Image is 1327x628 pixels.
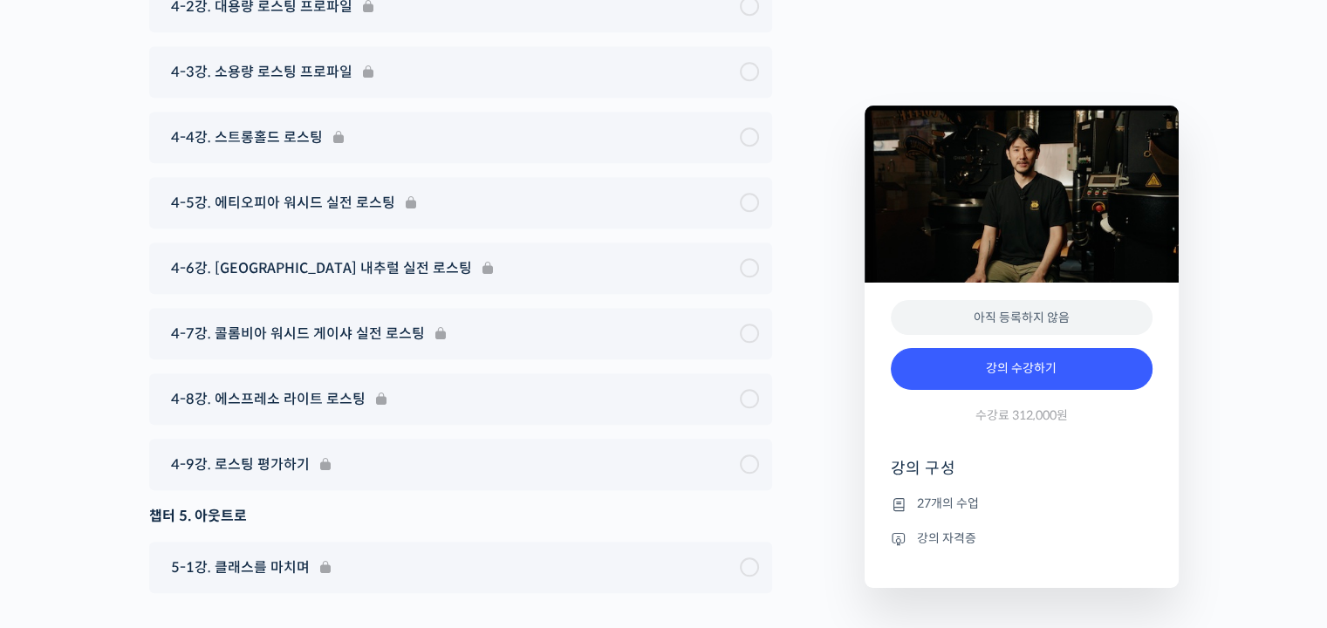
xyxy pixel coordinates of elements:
[975,407,1068,424] span: 수강료 312,000원
[115,483,225,527] a: 대화
[891,494,1153,515] li: 27개의 수업
[891,458,1153,493] h4: 강의 구성
[270,509,291,523] span: 설정
[891,528,1153,549] li: 강의 자격증
[225,483,335,527] a: 설정
[891,348,1153,390] a: 강의 수강하기
[5,483,115,527] a: 홈
[891,300,1153,336] div: 아직 등록하지 않음
[160,510,181,524] span: 대화
[55,509,65,523] span: 홈
[149,504,772,528] div: 챕터 5. 아웃트로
